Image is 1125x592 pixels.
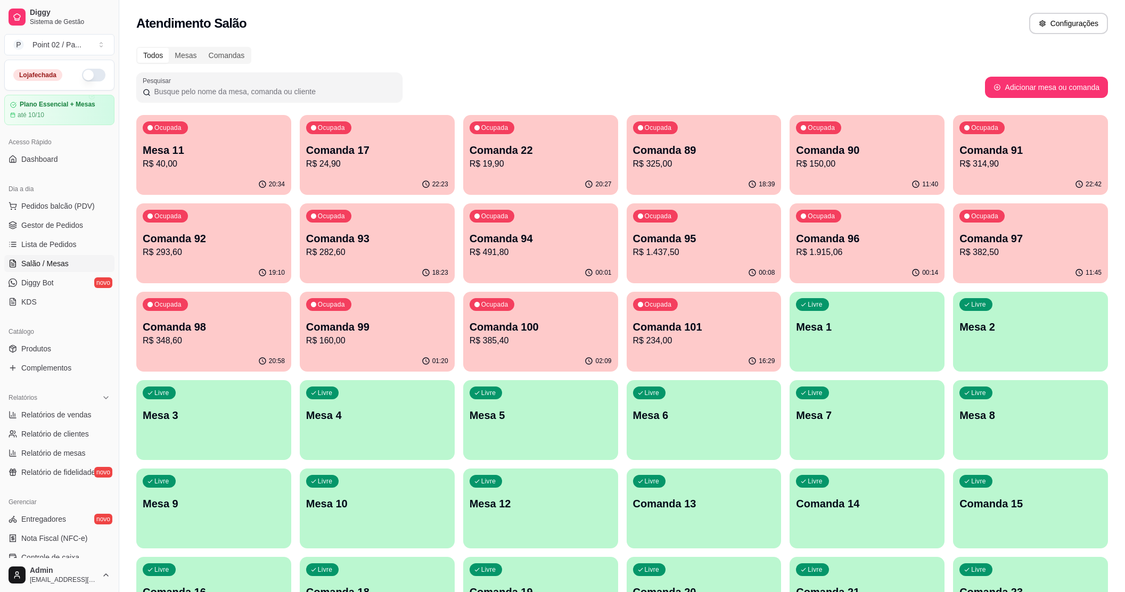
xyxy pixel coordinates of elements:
p: Livre [971,389,986,397]
p: R$ 491,80 [470,246,612,259]
p: 11:40 [922,180,938,188]
p: R$ 385,40 [470,334,612,347]
button: LivreMesa 10 [300,468,455,548]
p: 11:45 [1086,268,1102,277]
p: Livre [154,565,169,574]
a: Controle de caixa [4,549,114,566]
p: Mesa 1 [796,319,938,334]
button: LivreComanda 15 [953,468,1108,548]
span: Diggy Bot [21,277,54,288]
p: Livre [481,565,496,574]
p: Mesa 7 [796,408,938,423]
p: 20:27 [595,180,611,188]
span: Relatórios [9,393,37,402]
div: Comandas [203,48,251,63]
p: 20:58 [269,357,285,365]
p: Ocupada [318,300,345,309]
span: Salão / Mesas [21,258,69,269]
span: [EMAIL_ADDRESS][DOMAIN_NAME] [30,575,97,584]
a: Produtos [4,340,114,357]
p: R$ 24,90 [306,158,448,170]
p: 00:14 [922,268,938,277]
div: Gerenciar [4,494,114,511]
p: R$ 1.915,06 [796,246,938,259]
a: Entregadoresnovo [4,511,114,528]
span: Dashboard [21,154,58,165]
a: Nota Fiscal (NFC-e) [4,530,114,547]
p: R$ 150,00 [796,158,938,170]
span: Sistema de Gestão [30,18,110,26]
button: LivreMesa 3 [136,380,291,460]
a: Plano Essencial + Mesasaté 10/10 [4,95,114,125]
p: R$ 382,50 [959,246,1102,259]
p: Ocupada [154,124,182,132]
p: Livre [154,389,169,397]
p: Ocupada [971,212,998,220]
p: Mesa 12 [470,496,612,511]
p: Livre [481,477,496,486]
span: P [13,39,24,50]
p: Comanda 95 [633,231,775,246]
p: Comanda 101 [633,319,775,334]
p: Mesa 11 [143,143,285,158]
button: LivreMesa 8 [953,380,1108,460]
p: R$ 1.437,50 [633,246,775,259]
p: Ocupada [318,124,345,132]
p: 16:29 [759,357,775,365]
p: R$ 325,00 [633,158,775,170]
p: Mesa 2 [959,319,1102,334]
button: Configurações [1029,13,1108,34]
p: Comanda 94 [470,231,612,246]
p: R$ 234,00 [633,334,775,347]
p: R$ 293,60 [143,246,285,259]
p: R$ 314,90 [959,158,1102,170]
a: Relatório de fidelidadenovo [4,464,114,481]
button: LivreComanda 14 [790,468,945,548]
button: LivreMesa 6 [627,380,782,460]
p: Ocupada [154,212,182,220]
h2: Atendimento Salão [136,15,247,32]
p: Comanda 15 [959,496,1102,511]
p: Comanda 98 [143,319,285,334]
button: OcupadaComanda 94R$ 491,8000:01 [463,203,618,283]
p: Livre [318,565,333,574]
p: Livre [645,477,660,486]
button: Adicionar mesa ou comanda [985,77,1108,98]
label: Pesquisar [143,76,175,85]
p: Ocupada [971,124,998,132]
span: Controle de caixa [21,552,79,563]
p: 01:20 [432,357,448,365]
button: OcupadaComanda 90R$ 150,0011:40 [790,115,945,195]
p: Livre [481,389,496,397]
p: Livre [318,477,333,486]
p: Mesa 9 [143,496,285,511]
input: Pesquisar [151,86,396,97]
p: Livre [971,477,986,486]
p: Comanda 13 [633,496,775,511]
button: OcupadaComanda 101R$ 234,0016:29 [627,292,782,372]
span: Pedidos balcão (PDV) [21,201,95,211]
div: Dia a dia [4,180,114,198]
span: Nota Fiscal (NFC-e) [21,533,87,544]
div: Todos [137,48,169,63]
p: Comanda 93 [306,231,448,246]
span: KDS [21,297,37,307]
button: OcupadaComanda 22R$ 19,9020:27 [463,115,618,195]
p: Livre [971,300,986,309]
p: Livre [808,389,823,397]
span: Relatórios de vendas [21,409,92,420]
p: Livre [971,565,986,574]
button: LivreMesa 2 [953,292,1108,372]
button: OcupadaComanda 99R$ 160,0001:20 [300,292,455,372]
article: até 10/10 [18,111,44,119]
p: Comanda 22 [470,143,612,158]
button: LivreComanda 13 [627,468,782,548]
a: DiggySistema de Gestão [4,4,114,30]
p: Mesa 5 [470,408,612,423]
p: Livre [154,477,169,486]
button: LivreMesa 7 [790,380,945,460]
p: R$ 19,90 [470,158,612,170]
button: Select a team [4,34,114,55]
p: R$ 40,00 [143,158,285,170]
p: Ocupada [808,212,835,220]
